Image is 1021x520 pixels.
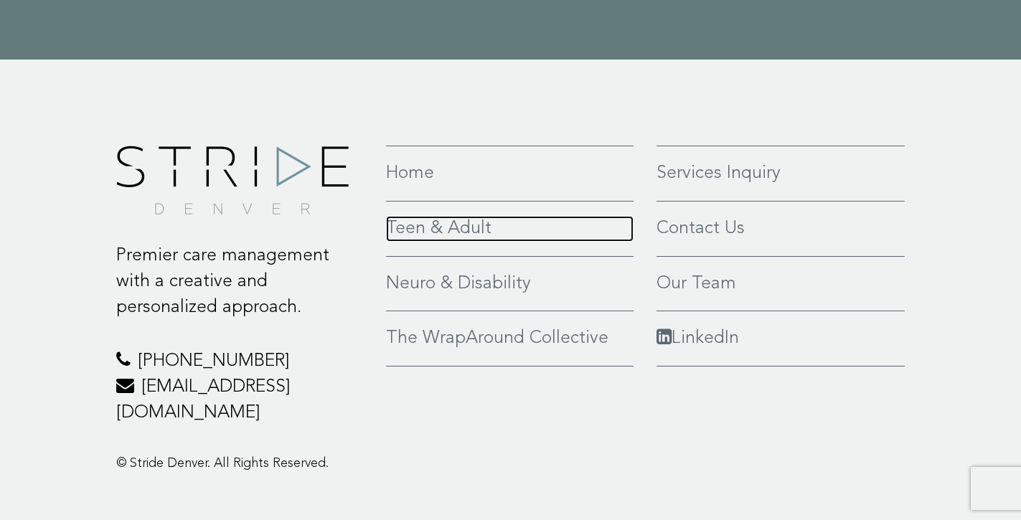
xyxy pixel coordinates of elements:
[116,243,365,320] p: Premier care management with a creative and personalized approach.
[386,216,634,242] a: Teen & Adult
[116,146,349,214] img: footer-logo.png
[116,457,329,470] span: © Stride Denver. All Rights Reserved.
[657,161,905,186] a: Services Inquiry
[116,349,365,425] p: [PHONE_NUMBER] [EMAIL_ADDRESS][DOMAIN_NAME]
[657,326,905,351] a: LinkedIn
[657,271,905,297] a: Our Team
[386,271,634,297] a: Neuro & Disability
[386,161,634,186] a: Home
[386,326,634,351] a: The WrapAround Collective
[657,216,905,242] a: Contact Us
